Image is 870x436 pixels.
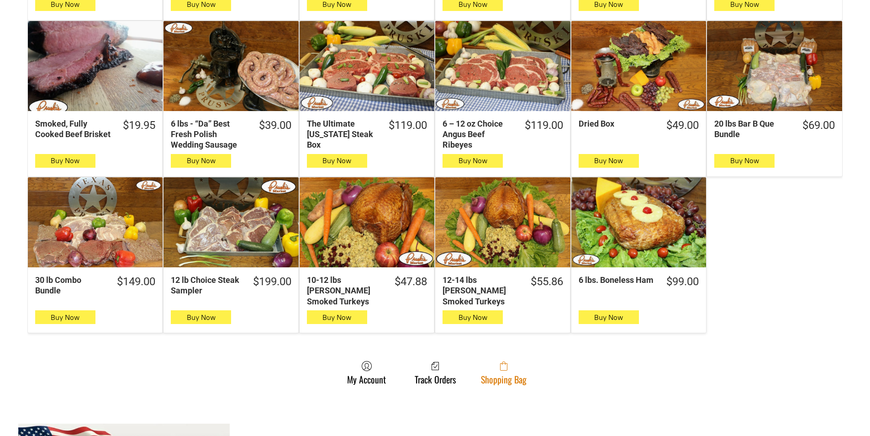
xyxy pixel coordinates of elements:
div: Smoked, Fully Cooked Beef Brisket [35,118,111,140]
a: $47.8810-12 lbs [PERSON_NAME] Smoked Turkeys [300,275,434,307]
a: $149.0030 lb Combo Bundle [28,275,163,296]
span: Buy Now [594,313,623,322]
button: Buy Now [171,310,231,324]
a: 10-12 lbs Pruski&#39;s Smoked Turkeys [300,177,434,267]
div: $119.00 [525,118,563,133]
div: $55.86 [531,275,563,289]
button: Buy Now [307,310,367,324]
a: 6 lbs - “Da” Best Fresh Polish Wedding Sausage [163,21,298,111]
div: 6 lbs - “Da” Best Fresh Polish Wedding Sausage [171,118,247,150]
div: $149.00 [117,275,155,289]
a: 12-14 lbs Pruski&#39;s Smoked Turkeys [435,177,570,267]
div: 6 lbs. Boneless Ham [579,275,654,285]
a: $99.006 lbs. Boneless Ham [571,275,706,289]
a: Track Orders [410,361,460,385]
span: Buy Now [322,156,351,165]
button: Buy Now [714,154,775,168]
a: $49.00Dried Box [571,118,706,133]
div: $47.88 [395,275,427,289]
div: Dried Box [579,118,654,129]
div: 6 – 12 oz Choice Angus Beef Ribeyes [443,118,512,150]
span: Buy Now [187,313,216,322]
div: 10-12 lbs [PERSON_NAME] Smoked Turkeys [307,275,383,307]
a: Shopping Bag [476,361,531,385]
button: Buy Now [35,310,95,324]
span: Buy Now [51,156,79,165]
div: $19.95 [123,118,155,133]
div: $99.00 [666,275,699,289]
div: $199.00 [253,275,291,289]
div: The Ultimate [US_STATE] Steak Box [307,118,377,150]
button: Buy Now [307,154,367,168]
a: $119.00The Ultimate [US_STATE] Steak Box [300,118,434,150]
span: Buy Now [459,156,487,165]
a: $39.006 lbs - “Da” Best Fresh Polish Wedding Sausage [163,118,298,150]
div: $49.00 [666,118,699,133]
button: Buy Now [35,154,95,168]
a: 6 – 12 oz Choice Angus Beef Ribeyes [435,21,570,111]
button: Buy Now [579,310,639,324]
span: Buy Now [459,313,487,322]
div: $69.00 [802,118,835,133]
span: Buy Now [187,156,216,165]
span: Buy Now [730,156,759,165]
a: $119.006 – 12 oz Choice Angus Beef Ribeyes [435,118,570,150]
button: Buy Now [171,154,231,168]
a: Dried Box [571,21,706,111]
a: $199.0012 lb Choice Steak Sampler [163,275,298,296]
a: 20 lbs Bar B Que Bundle [707,21,842,111]
button: Buy Now [443,154,503,168]
span: Buy Now [51,313,79,322]
a: 6 lbs. Boneless Ham [571,177,706,267]
div: 20 lbs Bar B Que Bundle [714,118,790,140]
a: 12 lb Choice Steak Sampler [163,177,298,267]
a: $55.8612-14 lbs [PERSON_NAME] Smoked Turkeys [435,275,570,307]
button: Buy Now [443,310,503,324]
a: Smoked, Fully Cooked Beef Brisket [28,21,163,111]
span: Buy Now [594,156,623,165]
div: $119.00 [389,118,427,133]
div: 12 lb Choice Steak Sampler [171,275,241,296]
span: Buy Now [322,313,351,322]
a: The Ultimate Texas Steak Box [300,21,434,111]
button: Buy Now [579,154,639,168]
a: My Account [343,361,390,385]
a: $69.0020 lbs Bar B Que Bundle [707,118,842,140]
div: 12-14 lbs [PERSON_NAME] Smoked Turkeys [443,275,518,307]
a: $19.95Smoked, Fully Cooked Beef Brisket [28,118,163,140]
div: $39.00 [259,118,291,133]
a: 30 lb Combo Bundle [28,177,163,267]
div: 30 lb Combo Bundle [35,275,105,296]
